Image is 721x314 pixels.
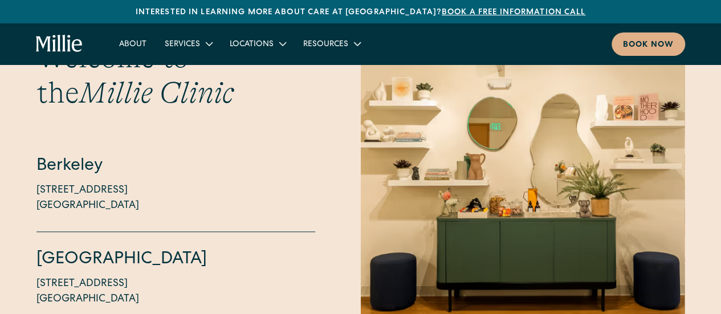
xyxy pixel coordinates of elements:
[165,39,200,51] div: Services
[442,9,585,17] a: Book a free information call
[36,276,139,307] p: [STREET_ADDRESS] [GEOGRAPHIC_DATA]
[294,34,369,53] div: Resources
[36,183,139,214] p: [STREET_ADDRESS] [GEOGRAPHIC_DATA]
[303,39,348,51] div: Resources
[156,34,221,53] div: Services
[36,248,315,272] h4: [GEOGRAPHIC_DATA]
[36,183,139,214] a: [STREET_ADDRESS][GEOGRAPHIC_DATA]
[36,154,315,178] h4: Berkeley
[36,35,83,53] a: home
[623,39,674,51] div: Book now
[230,39,274,51] div: Locations
[36,276,139,307] a: [STREET_ADDRESS][GEOGRAPHIC_DATA]
[221,34,294,53] div: Locations
[612,32,685,56] a: Book now
[79,76,234,110] span: Millie Clinic
[110,34,156,53] a: About
[36,40,315,111] h3: Welcome to the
